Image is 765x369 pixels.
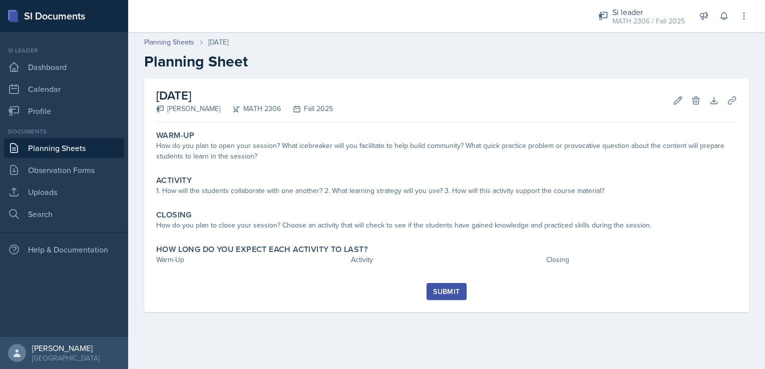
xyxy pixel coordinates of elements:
[4,101,124,121] a: Profile
[208,37,228,47] div: [DATE]
[156,86,333,104] h2: [DATE]
[4,204,124,224] a: Search
[156,185,737,196] div: 1. How will the students collaborate with one another? 2. What learning strategy will you use? 3....
[4,57,124,77] a: Dashboard
[4,160,124,180] a: Observation Forms
[4,127,124,136] div: Documents
[546,254,737,265] div: Closing
[144,52,749,70] h2: Planning Sheet
[4,46,124,55] div: Si leader
[156,254,347,265] div: Warm-Up
[220,103,281,114] div: MATH 2306
[612,16,685,26] div: MATH 2306 / Fall 2025
[281,103,333,114] div: Fall 2025
[4,138,124,158] a: Planning Sheets
[156,244,367,254] label: How long do you expect each activity to last?
[4,182,124,202] a: Uploads
[156,130,195,140] label: Warm-Up
[32,343,100,353] div: [PERSON_NAME]
[433,287,460,295] div: Submit
[32,353,100,363] div: [GEOGRAPHIC_DATA]
[612,6,685,18] div: Si leader
[4,79,124,99] a: Calendar
[156,140,737,161] div: How do you plan to open your session? What icebreaker will you facilitate to help build community...
[351,254,542,265] div: Activity
[427,283,466,300] button: Submit
[156,103,220,114] div: [PERSON_NAME]
[156,175,192,185] label: Activity
[144,37,194,47] a: Planning Sheets
[156,220,737,230] div: How do you plan to close your session? Choose an activity that will check to see if the students ...
[4,239,124,259] div: Help & Documentation
[156,210,192,220] label: Closing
